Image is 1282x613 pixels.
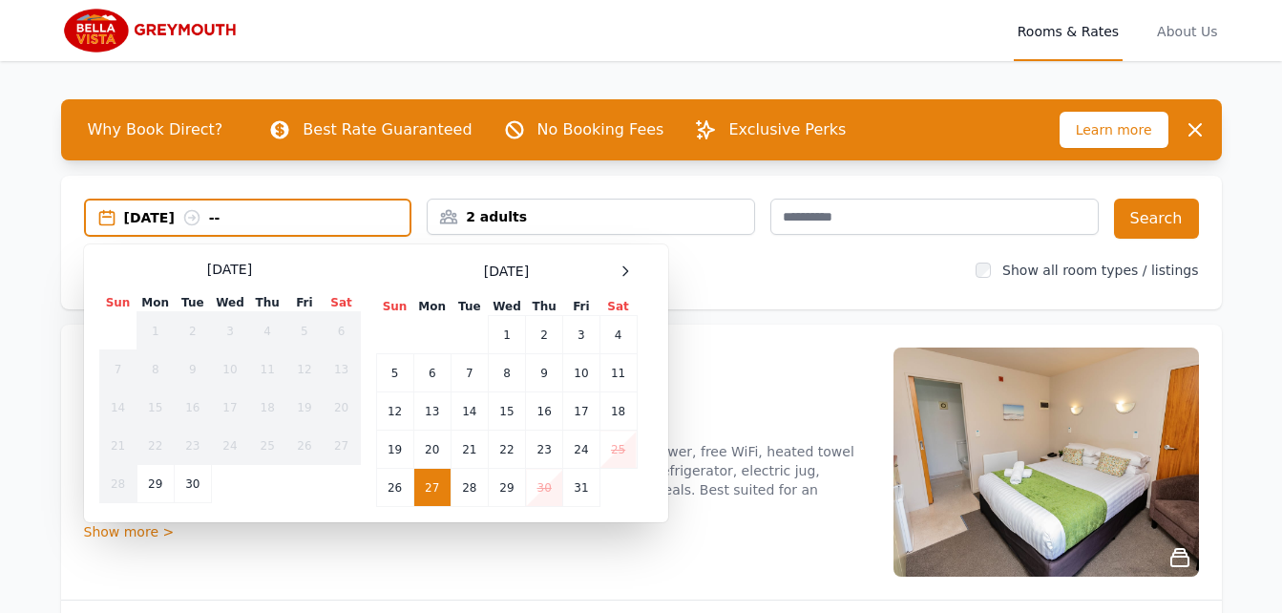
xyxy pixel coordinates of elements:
[1060,112,1168,148] span: Learn more
[84,522,871,541] div: Show more >
[599,316,637,354] td: 4
[451,431,488,469] td: 21
[207,260,252,279] span: [DATE]
[488,431,525,469] td: 22
[526,392,563,431] td: 16
[526,431,563,469] td: 23
[137,427,174,465] td: 22
[451,392,488,431] td: 14
[211,389,248,427] td: 17
[488,316,525,354] td: 1
[376,392,413,431] td: 12
[526,354,563,392] td: 9
[174,294,211,312] th: Tue
[451,469,488,507] td: 28
[413,298,451,316] th: Mon
[211,427,248,465] td: 24
[174,427,211,465] td: 23
[174,312,211,350] td: 2
[376,431,413,469] td: 19
[99,427,137,465] td: 21
[323,350,360,389] td: 13
[428,207,754,226] div: 2 adults
[563,431,599,469] td: 24
[563,354,599,392] td: 10
[286,350,323,389] td: 12
[376,354,413,392] td: 5
[286,389,323,427] td: 19
[599,392,637,431] td: 18
[563,316,599,354] td: 3
[249,350,286,389] td: 11
[249,294,286,312] th: Thu
[484,262,529,281] span: [DATE]
[211,350,248,389] td: 10
[323,294,360,312] th: Sat
[599,354,637,392] td: 11
[376,298,413,316] th: Sun
[563,469,599,507] td: 31
[73,111,239,149] span: Why Book Direct?
[451,354,488,392] td: 7
[303,118,472,141] p: Best Rate Guaranteed
[174,465,211,503] td: 30
[211,294,248,312] th: Wed
[99,350,137,389] td: 7
[526,469,563,507] td: 30
[488,354,525,392] td: 8
[526,298,563,316] th: Thu
[413,392,451,431] td: 13
[174,350,211,389] td: 9
[563,298,599,316] th: Fri
[1002,263,1198,278] label: Show all room types / listings
[488,392,525,431] td: 15
[413,469,451,507] td: 27
[728,118,846,141] p: Exclusive Perks
[286,427,323,465] td: 26
[174,389,211,427] td: 16
[451,298,488,316] th: Tue
[563,392,599,431] td: 17
[286,312,323,350] td: 5
[376,469,413,507] td: 26
[124,208,410,227] div: [DATE] --
[249,312,286,350] td: 4
[323,312,360,350] td: 6
[249,427,286,465] td: 25
[61,8,245,53] img: Bella Vista Greymouth
[323,389,360,427] td: 20
[99,465,137,503] td: 28
[323,427,360,465] td: 27
[413,431,451,469] td: 20
[488,298,525,316] th: Wed
[599,298,637,316] th: Sat
[99,294,137,312] th: Sun
[137,350,174,389] td: 8
[488,469,525,507] td: 29
[137,465,174,503] td: 29
[286,294,323,312] th: Fri
[211,312,248,350] td: 3
[413,354,451,392] td: 6
[99,389,137,427] td: 14
[249,389,286,427] td: 18
[537,118,664,141] p: No Booking Fees
[1114,199,1199,239] button: Search
[137,294,174,312] th: Mon
[137,389,174,427] td: 15
[599,431,637,469] td: 25
[137,312,174,350] td: 1
[526,316,563,354] td: 2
